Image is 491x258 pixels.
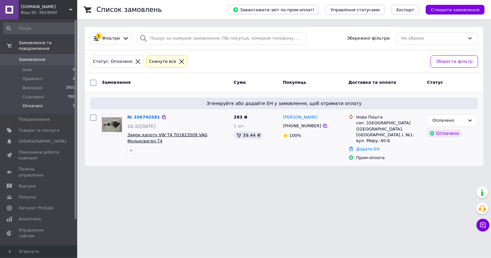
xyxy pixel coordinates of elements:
span: Збережені фільтри: [347,35,391,42]
span: Покупці [19,194,36,200]
span: Оплачені [23,103,43,109]
span: 1 шт. [234,123,245,128]
div: [PHONE_NUMBER] [282,122,323,130]
span: Покупець [283,80,306,85]
span: 2 [73,76,75,82]
span: Показники роботи компанії [19,149,59,161]
span: Управління сайтом [19,227,59,239]
button: Чат з покупцем [477,219,489,232]
span: Фільтри [102,35,120,42]
div: смт. [GEOGRAPHIC_DATA] ([GEOGRAPHIC_DATA], [GEOGRAPHIC_DATA].), №1: вул. Миру, 40-Б [356,120,422,144]
span: Аналітика [19,216,41,222]
span: Прийняті [23,76,42,82]
button: Створити замовлення [426,5,485,14]
span: 283 ₴ [234,115,248,119]
span: Завантажити звіт по пром-оплаті [233,7,314,13]
span: Замовлення [19,57,45,62]
h1: Список замовлень [96,6,162,14]
div: Пром-оплата [356,155,422,161]
div: Ваш ID: 3824600 [21,10,77,15]
span: Razborka.club [21,4,69,10]
a: Фото товару [102,114,122,135]
input: Пошук за номером замовлення, ПІБ покупця, номером телефону, Email, номером накладної [137,32,307,45]
a: [PERSON_NAME] [283,114,318,120]
span: Cума [234,80,246,85]
button: Зберегти фільтр [431,55,478,68]
span: Товари та послуги [19,128,59,133]
a: Додати ЕН [356,147,380,151]
span: 0 [73,67,75,73]
span: 16:32[DATE] [127,124,156,129]
div: Не обрано [401,35,465,42]
div: Статус: Оплачено [92,58,134,65]
a: № 356742581 [127,115,160,119]
span: 100% [289,133,301,138]
div: Оплачено [427,129,462,137]
span: [DEMOGRAPHIC_DATA] [19,139,66,144]
span: Скасовані [23,94,44,100]
span: Виконані [23,85,42,91]
a: Замок капоту VW T4 701823509 VAG Фольксваген Т4 [127,132,207,143]
button: Завантажити звіт по пром-оплаті [228,5,319,14]
input: Пошук [3,23,76,34]
span: Експорт [396,7,414,12]
span: 1 [73,103,75,109]
div: Нова Пошта [356,114,422,120]
button: Управління статусами [325,5,385,14]
span: Створити замовлення [431,7,479,12]
div: Cкинути все [148,58,178,65]
span: Статус [427,80,443,85]
button: Експорт [391,5,420,14]
div: Оплачено [432,117,465,124]
span: Панель управління [19,166,59,178]
span: Замовлення [102,80,131,85]
span: Нові [23,67,32,73]
div: 1 [96,33,102,39]
a: Створити замовлення [419,7,485,12]
span: Доставка та оплата [349,80,396,85]
span: Зберегти фільтр [436,58,473,65]
span: 592 [68,94,75,100]
span: Каталог ProSale [19,205,53,211]
img: Фото товару [102,117,122,132]
span: Відгуки [19,183,35,189]
span: Повідомлення [19,117,50,122]
span: Управління статусами [331,7,380,12]
span: Гаманець компанії [19,244,59,256]
div: 39.44 ₴ [234,131,263,139]
span: Згенеруйте або додайте ЕН у замовлення, щоб отримати оплату [93,100,476,107]
span: 2831 [66,85,75,91]
span: Замовлення та повідомлення [19,40,77,52]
